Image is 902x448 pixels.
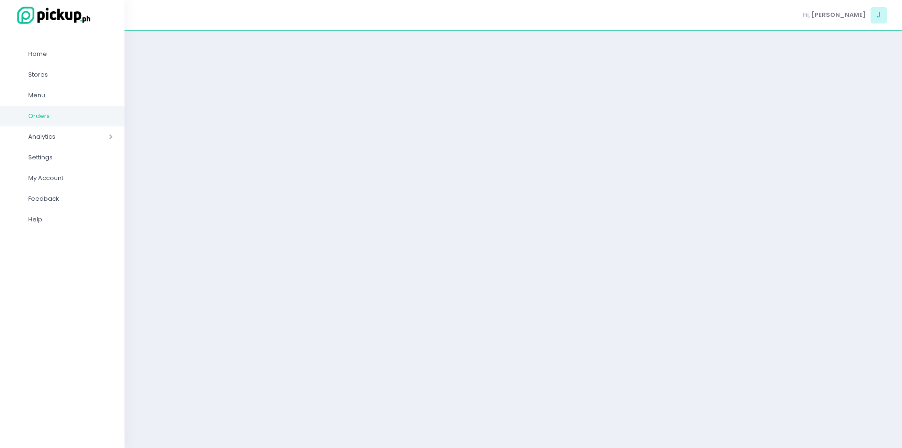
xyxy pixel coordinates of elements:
[803,10,810,20] span: Hi,
[28,110,113,122] span: Orders
[12,5,92,25] img: logo
[28,213,113,226] span: Help
[28,48,113,60] span: Home
[28,151,113,164] span: Settings
[811,10,866,20] span: [PERSON_NAME]
[28,193,113,205] span: Feedback
[28,89,113,102] span: Menu
[28,172,113,184] span: My Account
[28,131,82,143] span: Analytics
[28,69,113,81] span: Stores
[871,7,887,24] span: J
